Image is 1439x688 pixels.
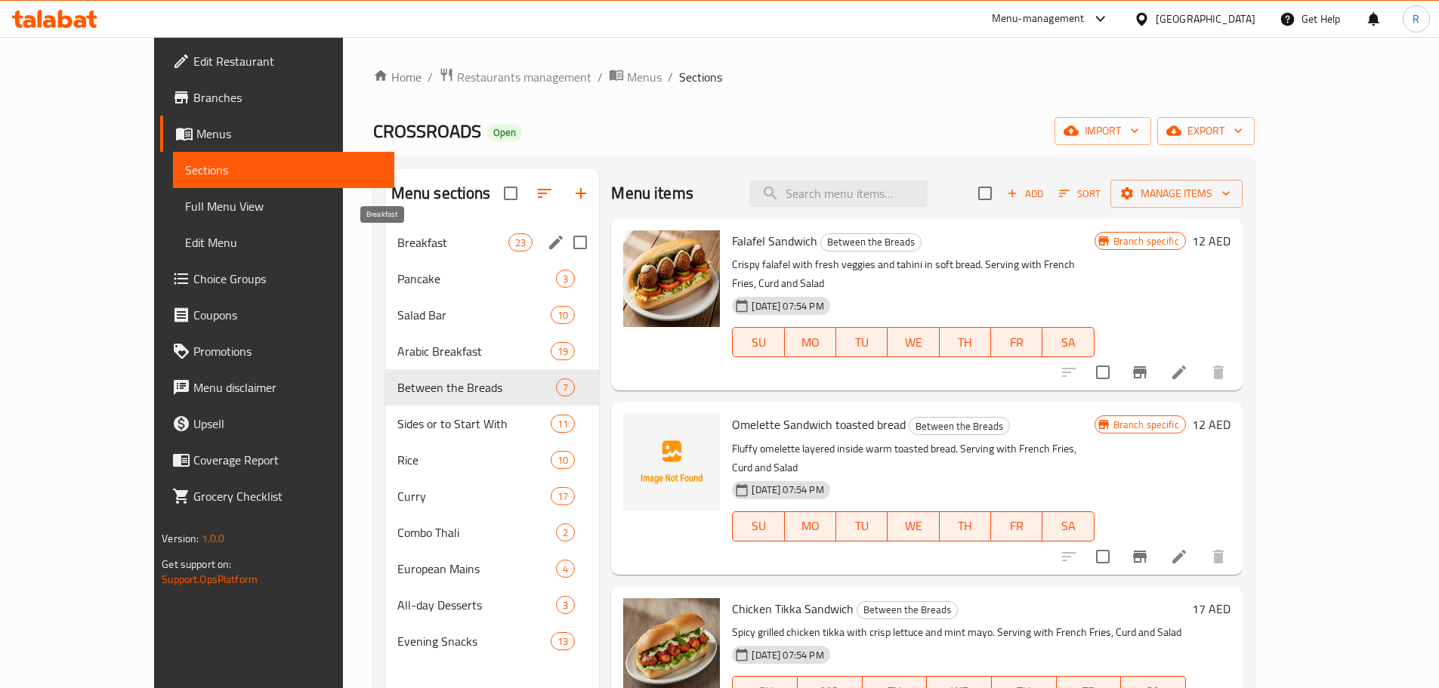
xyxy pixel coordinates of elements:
span: All-day Desserts [397,596,557,614]
a: Edit Menu [173,224,394,261]
span: SU [739,332,778,353]
span: Manage items [1122,184,1231,203]
a: Coverage Report [160,442,394,478]
a: Promotions [160,333,394,369]
h6: 12 AED [1192,414,1231,435]
span: Breakfast [397,233,508,251]
span: Add [1005,185,1045,202]
span: Sections [679,68,722,86]
button: SA [1042,511,1094,541]
div: items [556,523,575,541]
span: Grocery Checklist [193,487,382,505]
a: Menus [609,67,662,87]
nav: breadcrumb [373,67,1255,87]
button: TU [836,511,888,541]
button: Branch-specific-item [1122,354,1158,390]
button: WE [888,327,939,357]
span: Sort sections [527,175,563,211]
div: items [551,632,575,650]
span: Coupons [193,306,382,324]
span: Add item [1001,182,1049,205]
a: Coupons [160,297,394,333]
span: [DATE] 07:54 PM [746,299,829,313]
span: Edit Menu [185,233,382,251]
span: Pancake [397,270,557,288]
h2: Menu sections [391,182,491,205]
li: / [598,68,603,86]
div: Curry17 [385,478,600,514]
button: SU [732,327,784,357]
div: items [508,233,533,251]
a: Home [373,68,422,86]
span: 4 [557,562,574,576]
span: Salad Bar [397,306,551,324]
div: Menu-management [992,10,1085,28]
span: Menus [196,125,382,143]
a: Sections [173,152,394,188]
a: Full Menu View [173,188,394,224]
span: Get support on: [162,554,231,574]
span: FR [997,515,1036,537]
span: 3 [557,272,574,286]
li: / [428,68,433,86]
div: Sides or to Start With11 [385,406,600,442]
a: Upsell [160,406,394,442]
span: 11 [551,417,574,431]
span: TH [946,332,985,353]
span: R [1413,11,1419,27]
span: Version: [162,529,199,548]
button: SA [1042,327,1094,357]
span: WE [894,332,933,353]
button: MO [785,327,836,357]
span: Restaurants management [457,68,591,86]
div: items [556,596,575,614]
span: SA [1048,332,1088,353]
span: Branch specific [1107,418,1185,432]
div: Combo Thali2 [385,514,600,551]
button: Sort [1055,182,1104,205]
div: items [551,342,575,360]
p: Fluffy omelette layered inside warm toasted bread. Serving with French Fries, Curd and Salad [732,440,1094,477]
div: items [556,560,575,578]
div: Evening Snacks13 [385,623,600,659]
nav: Menu sections [385,218,600,665]
span: TU [842,332,882,353]
div: Breakfast23edit [385,224,600,261]
span: Sort [1059,185,1101,202]
button: MO [785,511,836,541]
span: 3 [557,598,574,612]
span: Between the Breads [909,418,1009,435]
button: TH [940,327,991,357]
span: import [1067,122,1139,140]
span: 10 [551,453,574,467]
span: Promotions [193,342,382,360]
span: Full Menu View [185,197,382,215]
span: 17 [551,489,574,504]
span: 23 [509,236,532,250]
div: Arabic Breakfast [397,342,551,360]
span: Menu disclaimer [193,378,382,396]
span: Curry [397,487,551,505]
span: SU [739,515,778,537]
img: Falafel Sandwich [623,230,720,327]
h6: 12 AED [1192,230,1231,251]
div: Salad Bar10 [385,297,600,333]
h6: 17 AED [1192,598,1231,619]
span: Combo Thali [397,523,557,541]
span: European Mains [397,560,557,578]
span: Edit Restaurant [193,52,382,70]
button: Add section [563,175,599,211]
span: Rice [397,451,551,469]
a: Edit menu item [1170,363,1188,381]
div: All-day Desserts3 [385,587,600,623]
span: WE [894,515,933,537]
div: Open [487,124,522,142]
div: Between the Breads [857,601,958,619]
a: Choice Groups [160,261,394,297]
button: delete [1200,538,1237,575]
